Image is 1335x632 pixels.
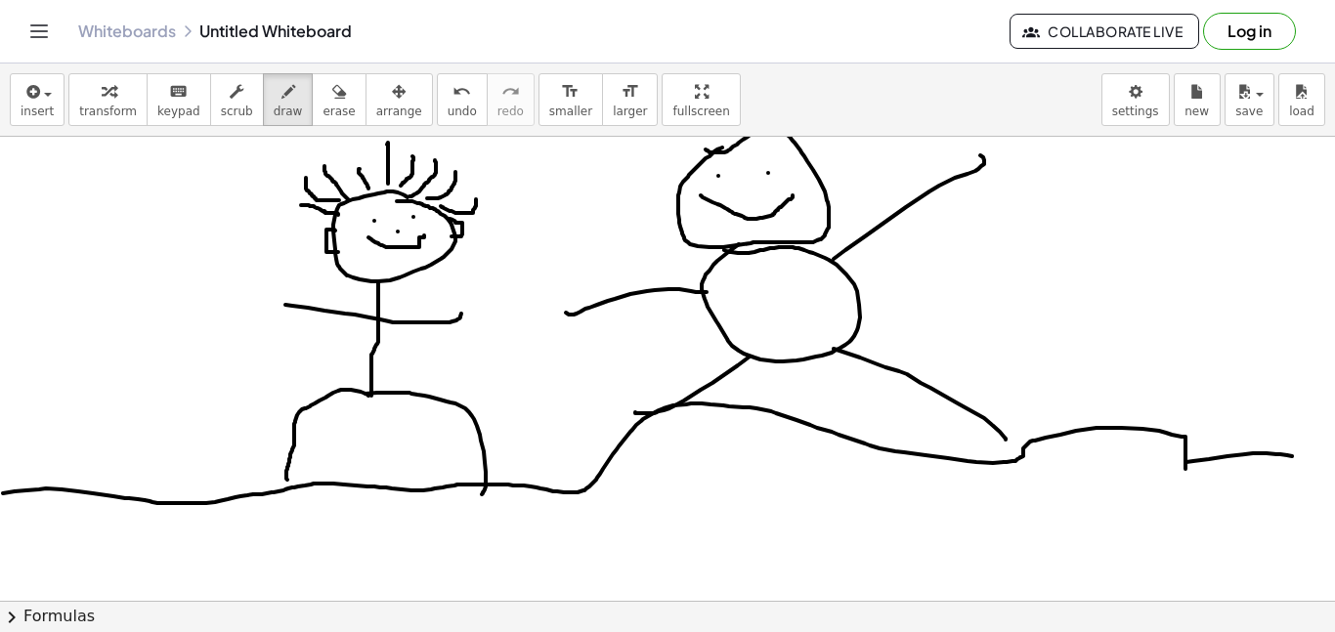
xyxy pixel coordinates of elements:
[549,105,592,118] span: smaller
[1101,73,1170,126] button: settings
[157,105,200,118] span: keypad
[23,16,55,47] button: Toggle navigation
[1278,73,1325,126] button: load
[1026,22,1183,40] span: Collaborate Live
[78,21,176,41] a: Whiteboards
[1112,105,1159,118] span: settings
[1203,13,1296,50] button: Log in
[1225,73,1274,126] button: save
[1235,105,1263,118] span: save
[21,105,54,118] span: insert
[602,73,658,126] button: format_sizelarger
[376,105,422,118] span: arrange
[1289,105,1314,118] span: load
[452,80,471,104] i: undo
[210,73,264,126] button: scrub
[274,105,303,118] span: draw
[1010,14,1199,49] button: Collaborate Live
[366,73,433,126] button: arrange
[312,73,366,126] button: erase
[437,73,488,126] button: undoundo
[323,105,355,118] span: erase
[79,105,137,118] span: transform
[169,80,188,104] i: keyboard
[561,80,580,104] i: format_size
[501,80,520,104] i: redo
[662,73,740,126] button: fullscreen
[621,80,639,104] i: format_size
[1174,73,1221,126] button: new
[487,73,535,126] button: redoredo
[1184,105,1209,118] span: new
[613,105,647,118] span: larger
[497,105,524,118] span: redo
[672,105,729,118] span: fullscreen
[263,73,314,126] button: draw
[448,105,477,118] span: undo
[68,73,148,126] button: transform
[221,105,253,118] span: scrub
[10,73,65,126] button: insert
[538,73,603,126] button: format_sizesmaller
[147,73,211,126] button: keyboardkeypad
